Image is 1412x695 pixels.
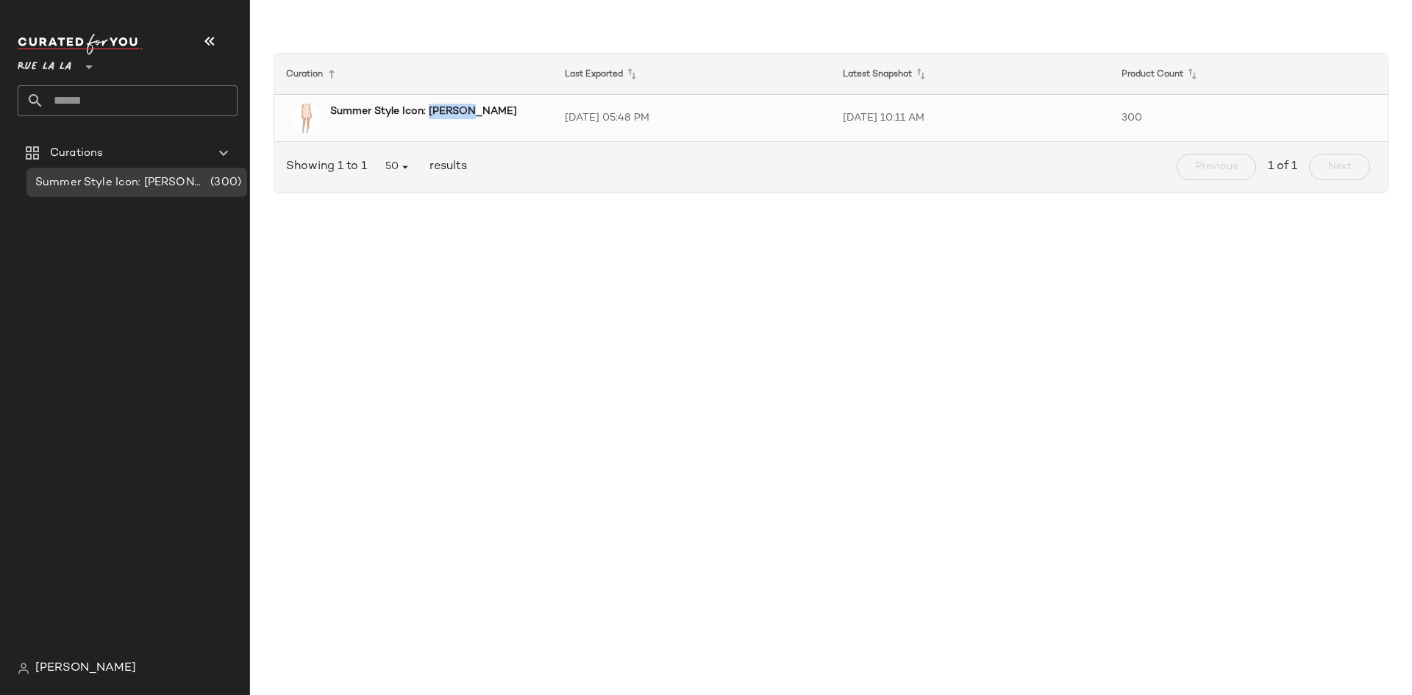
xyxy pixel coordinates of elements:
b: Summer Style Icon: [PERSON_NAME] [330,104,517,119]
span: Rue La La [18,50,71,76]
th: Latest Snapshot [831,54,1110,95]
span: Showing 1 to 1 [286,158,373,176]
th: Product Count [1110,54,1388,95]
span: [PERSON_NAME] [35,660,136,677]
span: Summer Style Icon: [PERSON_NAME] [35,174,207,191]
span: results [424,158,467,176]
img: cfy_white_logo.C9jOOHJF.svg [18,34,143,54]
td: 300 [1110,95,1388,142]
img: 1415387259_RLLATH.jpg [292,104,321,133]
td: [DATE] 05:48 PM [553,95,832,142]
span: 50 [385,160,412,174]
img: svg%3e [18,663,29,674]
td: [DATE] 10:11 AM [831,95,1110,142]
span: 1 of 1 [1268,158,1297,176]
button: 50 [373,154,424,180]
span: Curations [50,145,103,162]
span: (300) [207,174,241,191]
th: Last Exported [553,54,832,95]
th: Curation [274,54,553,95]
